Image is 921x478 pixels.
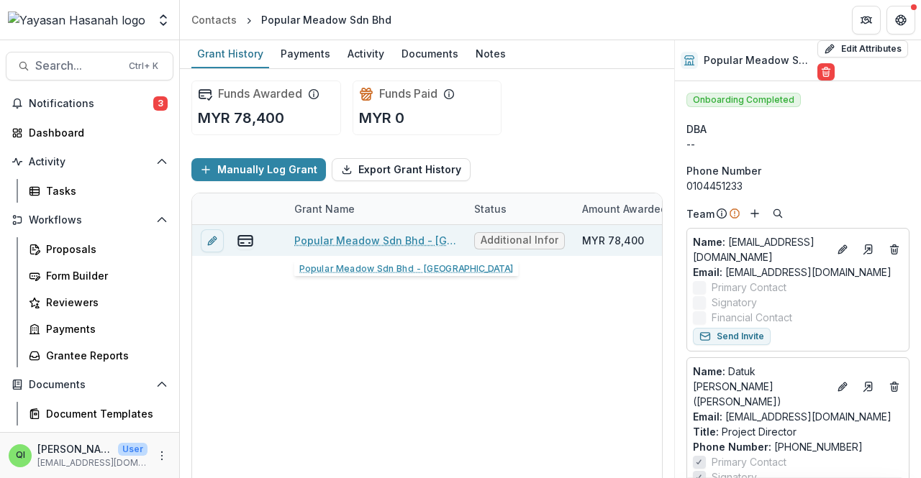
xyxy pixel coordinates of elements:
p: MYR 78,400 [198,107,284,129]
button: Search [769,205,786,222]
div: Qistina Izahan [16,451,25,460]
button: Notifications3 [6,92,173,115]
a: Grant History [191,40,269,68]
span: DBA [686,121,707,137]
button: view-payments [237,232,254,249]
div: Activity [342,43,390,64]
button: Deletes [886,378,903,395]
button: Edit [834,241,851,258]
a: Contacts [186,9,242,30]
div: Contacts [191,12,237,27]
button: Delete [817,63,835,81]
button: Export Grant History [332,158,471,181]
span: Name : [693,365,725,377]
a: Go to contact [857,238,880,261]
span: Activity [29,156,150,168]
button: Send Invite [693,328,771,345]
button: edit [201,229,224,252]
div: Status [466,193,573,224]
h2: Funds Awarded [218,87,302,101]
p: [PHONE_NUMBER] [693,439,903,454]
div: Reviewers [46,295,162,310]
a: Documents [396,40,464,68]
p: MYR 0 [359,107,404,129]
div: MYR 78,400 [582,233,644,248]
h2: Funds Paid [379,87,437,101]
a: Name: [EMAIL_ADDRESS][DOMAIN_NAME] [693,234,828,265]
div: Grantee Reports [46,348,162,363]
a: Proposals [23,237,173,261]
a: Name: Datuk [PERSON_NAME] ([PERSON_NAME]) [693,364,828,409]
button: Open Workflows [6,208,173,231]
span: Onboarding Completed [686,93,801,107]
span: Email: [693,410,722,423]
span: Email: [693,266,722,278]
div: Payments [46,321,162,336]
span: Documents [29,379,150,391]
button: Get Help [886,6,915,35]
div: Notes [470,43,512,64]
span: Financial Contact [712,310,792,325]
button: Deletes [886,241,903,258]
div: Grant Name [286,193,466,224]
button: Edit [834,378,851,395]
a: Form Builder [23,264,173,288]
div: Form Builder [46,268,162,283]
p: [EMAIL_ADDRESS][DOMAIN_NAME] [693,234,828,265]
a: Grantee Reports [23,344,173,367]
div: Amount Awarded [573,201,676,216]
p: User [118,443,148,456]
button: Open Documents [6,373,173,396]
button: Search... [6,52,173,81]
p: [EMAIL_ADDRESS][DOMAIN_NAME] [37,456,148,469]
button: Manually Log Grant [191,158,326,181]
span: Search... [35,59,120,73]
div: Proposals [46,242,162,257]
button: Open Activity [6,150,173,173]
a: Popular Meadow Sdn Bhd - [GEOGRAPHIC_DATA] [294,233,457,248]
a: Email: [EMAIL_ADDRESS][DOMAIN_NAME] [693,265,891,280]
span: Notifications [29,98,153,110]
a: Tasks [23,179,173,203]
span: Signatory [712,295,757,310]
a: Activity [342,40,390,68]
nav: breadcrumb [186,9,397,30]
a: Payments [23,317,173,341]
button: Open Contacts [6,431,173,454]
span: Phone Number : [693,441,771,453]
div: Payments [275,43,336,64]
button: Open entity switcher [153,6,173,35]
a: Go to contact [857,375,880,398]
div: Status [466,201,515,216]
p: Project Director [693,424,903,439]
div: Popular Meadow Sdn Bhd [261,12,391,27]
a: Dashboard [6,121,173,144]
div: Ctrl + K [126,58,161,74]
button: Edit Attributes [817,40,908,58]
p: Team [686,206,714,221]
div: Tasks [46,183,162,198]
div: Grant History [191,43,269,64]
a: Email: [EMAIL_ADDRESS][DOMAIN_NAME] [693,409,891,424]
p: [PERSON_NAME] [37,441,112,456]
div: Document Templates [46,406,162,421]
div: Documents [396,43,464,64]
img: Yayasan Hasanah logo [8,12,145,29]
div: Grant Name [286,201,363,216]
span: Title : [693,426,719,438]
button: More [153,447,171,464]
div: Amount Awarded [573,193,681,224]
a: Reviewers [23,290,173,314]
span: Phone Number [686,163,761,178]
div: -- [686,137,909,152]
div: Dashboard [29,125,162,140]
span: Primary Contact [712,454,786,469]
div: 0104451233 [686,178,909,193]
span: Additional Information Requested #1 [481,234,558,247]
h2: Popular Meadow Sdn Bhd [704,55,812,67]
span: 3 [153,96,168,111]
span: Name : [693,236,725,248]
